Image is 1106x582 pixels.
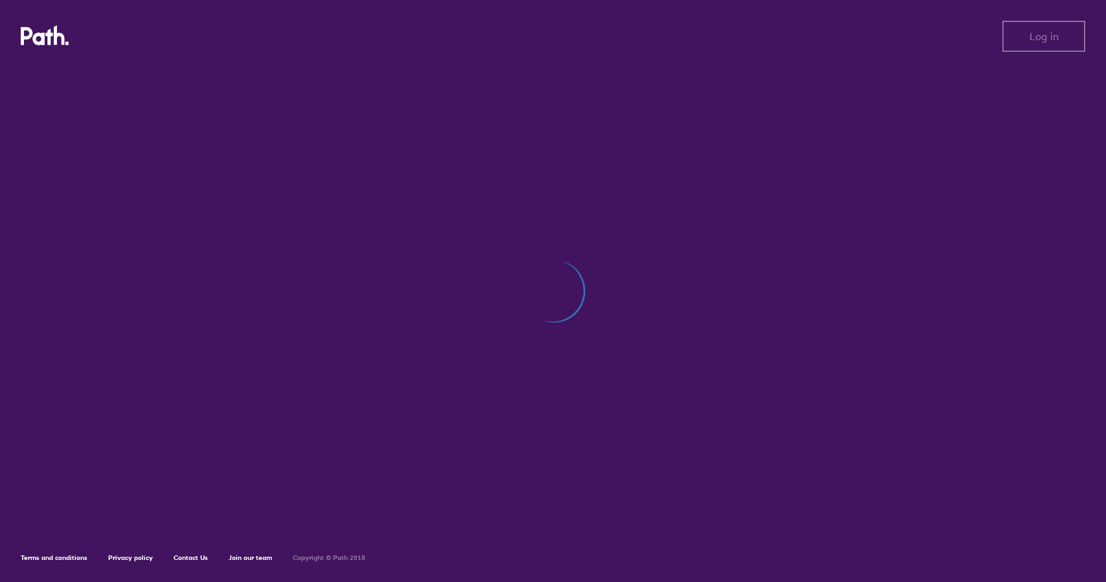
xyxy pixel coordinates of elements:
[1030,30,1059,42] span: Log in
[108,553,153,562] a: Privacy policy
[1002,21,1085,52] button: Log in
[293,554,365,562] h6: Copyright © Path 2018
[174,553,208,562] a: Contact Us
[229,553,272,562] a: Join our team
[21,553,87,562] a: Terms and conditions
